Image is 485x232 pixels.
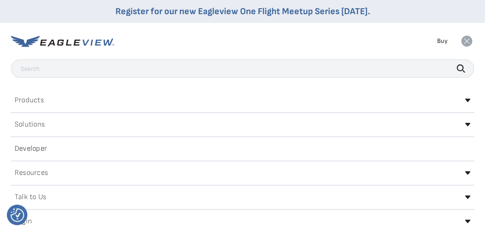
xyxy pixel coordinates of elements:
[15,218,32,225] h2: Login
[437,37,448,45] a: Buy
[15,121,45,128] h2: Solutions
[10,208,24,222] img: Revisit consent button
[11,59,474,78] input: Search
[10,208,24,222] button: Consent Preferences
[11,142,474,156] a: Developer
[15,169,48,177] h2: Resources
[15,194,46,201] h2: Talk to Us
[15,97,44,104] h2: Products
[15,145,47,153] h2: Developer
[115,6,370,17] a: Register for our new Eagleview One Flight Meetup Series [DATE].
